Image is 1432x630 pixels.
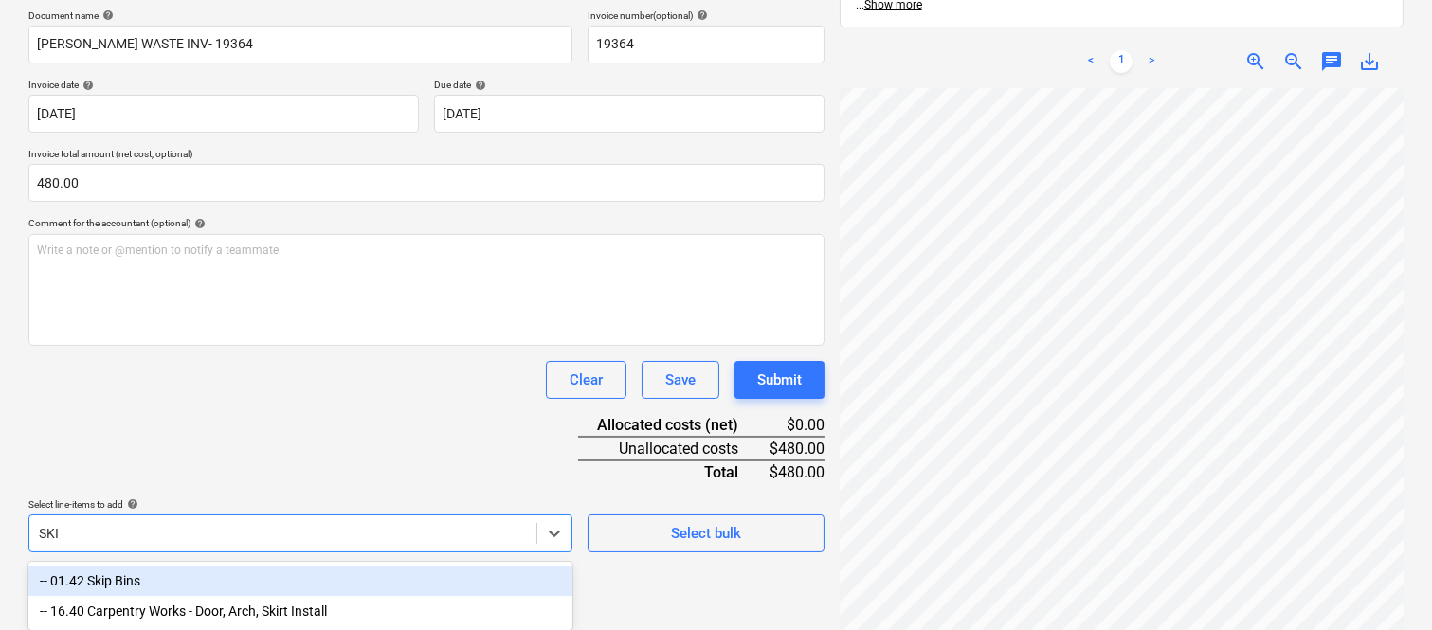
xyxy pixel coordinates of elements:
span: help [190,218,206,229]
div: $480.00 [769,437,825,460]
input: Invoice date not specified [28,95,419,133]
a: Previous page [1079,50,1102,73]
div: Allocated costs (net) [578,414,769,437]
span: zoom_out [1282,50,1305,73]
input: Invoice total amount (net cost, optional) [28,164,825,202]
button: Submit [734,361,825,399]
div: Total [578,460,769,483]
p: Invoice total amount (net cost, optional) [28,148,825,164]
span: help [123,498,138,510]
div: Invoice date [28,79,419,91]
button: Select bulk [588,514,825,552]
button: Save [642,361,719,399]
div: $480.00 [769,460,825,483]
div: Invoice number (optional) [588,9,825,22]
div: Comment for the accountant (optional) [28,217,825,229]
span: chat [1320,50,1343,73]
a: Page 1 is your current page [1110,50,1133,73]
span: help [471,80,486,91]
div: Submit [757,368,802,392]
div: Unallocated costs [578,437,769,460]
div: -- 16.40 Carpentry Works - Door, Arch, Skirt Install [28,596,572,626]
div: Select bulk [671,521,741,546]
input: Invoice number [588,26,825,63]
span: help [79,80,94,91]
input: Document name [28,26,572,63]
button: Clear [546,361,626,399]
div: -- 01.42 Skip Bins [28,566,572,596]
span: save_alt [1358,50,1381,73]
a: Next page [1140,50,1163,73]
div: Clear [570,368,603,392]
iframe: Chat Widget [1337,539,1432,630]
div: Select line-items to add [28,498,572,511]
div: Save [665,368,696,392]
span: help [99,9,114,21]
div: Document name [28,9,572,22]
div: $0.00 [769,414,825,437]
span: help [693,9,708,21]
div: Due date [434,79,825,91]
input: Due date not specified [434,95,825,133]
span: zoom_in [1244,50,1267,73]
